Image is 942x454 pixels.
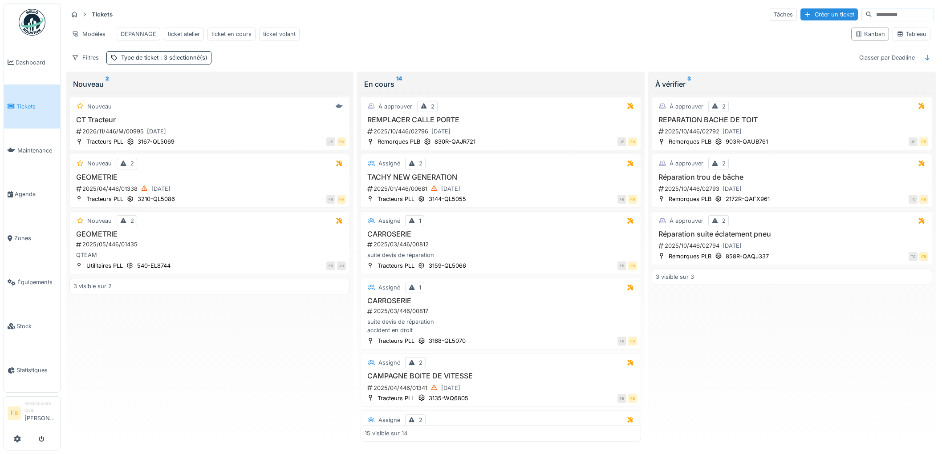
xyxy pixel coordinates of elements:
[429,261,466,270] div: 3159-QL5066
[658,240,928,251] div: 2025/10/446/02794
[365,317,637,334] div: suite devis de réparation accident en droit
[158,54,207,61] span: : 3 sélectionné(s)
[919,195,928,204] div: FB
[75,240,346,249] div: 2025/05/446/01435
[909,252,918,261] div: TC
[168,30,200,38] div: ticket atelier
[4,84,60,129] a: Tickets
[365,297,637,305] h3: CARROSERIE
[4,348,60,392] a: Statistiques
[366,183,637,194] div: 2025/01/446/00681
[687,79,691,89] sup: 3
[919,137,928,146] div: FB
[326,195,335,204] div: FB
[87,159,112,168] div: Nouveau
[366,382,637,394] div: 2025/04/446/01341
[121,30,156,38] div: DEPANNAGE
[326,261,335,270] div: FB
[366,126,637,137] div: 2025/10/446/02796
[4,260,60,304] a: Équipements
[378,358,400,367] div: Assigné
[628,261,637,270] div: FB
[726,137,768,146] div: 903R-QAUB761
[655,79,929,89] div: À vérifier
[106,79,109,89] sup: 2
[441,384,460,392] div: [DATE]
[73,116,346,124] h3: CT Tracteur
[441,185,460,193] div: [DATE]
[365,429,407,437] div: 15 visible sur 14
[378,159,400,168] div: Assigné
[17,146,57,155] span: Maintenance
[722,102,726,111] div: 2
[378,137,420,146] div: Remorques PLB
[617,261,626,270] div: FB
[909,137,918,146] div: JP
[73,282,112,290] div: 3 visible sur 2
[378,195,414,203] div: Tracteurs PLL
[337,137,346,146] div: FB
[86,261,123,270] div: Utilitaires PLL
[419,416,422,424] div: 2
[365,173,637,181] h3: TACHY NEW GENERATION
[75,126,346,137] div: 2026/11/446/M/00995
[669,137,711,146] div: Remorques PLB
[86,137,123,146] div: Tracteurs PLL
[628,394,637,403] div: FB
[723,185,742,193] div: [DATE]
[211,30,252,38] div: ticket en cours
[16,322,57,330] span: Stock
[24,400,57,414] div: Gestionnaire local
[366,307,637,315] div: 2025/03/446/00817
[68,51,103,64] div: Filtres
[723,127,742,136] div: [DATE]
[378,416,400,424] div: Assigné
[24,400,57,426] li: [PERSON_NAME]
[73,173,346,181] h3: GEOMETRIE
[337,261,346,270] div: JH
[658,126,928,137] div: 2025/10/446/02792
[16,102,57,111] span: Tickets
[4,40,60,84] a: Dashboard
[419,217,421,225] div: 1
[8,400,57,428] a: FB Gestionnaire local[PERSON_NAME]
[378,283,400,292] div: Assigné
[8,406,21,420] li: FB
[656,230,928,238] h3: Réparation suite éclatement pneu
[419,283,421,292] div: 1
[138,195,175,203] div: 3210-QL5086
[365,372,637,380] h3: CAMPAGNE BOITE DE VITESSE
[617,195,626,204] div: FB
[4,217,60,261] a: Zones
[365,230,637,238] h3: CARROSERIE
[396,79,402,89] sup: 14
[722,217,726,225] div: 2
[658,183,928,194] div: 2025/10/446/02793
[628,337,637,346] div: FB
[431,127,451,136] div: [DATE]
[656,116,928,124] h3: REPARATION BACHE DE TOIT
[365,116,637,124] h3: REMPLACER CALLE PORTE
[617,337,626,346] div: FB
[429,337,466,345] div: 3168-QL5070
[87,217,112,225] div: Nouveau
[726,195,770,203] div: 2172R-QAFX961
[4,173,60,217] a: Agenda
[378,102,412,111] div: À approuver
[19,9,45,36] img: Badge_color-CXgf-gQk.svg
[16,366,57,374] span: Statistiques
[656,273,694,281] div: 3 visible sur 3
[431,102,434,111] div: 2
[855,51,919,64] div: Classer par Deadline
[670,102,703,111] div: À approuver
[16,58,57,67] span: Dashboard
[669,252,711,261] div: Remorques PLB
[4,129,60,173] a: Maintenance
[4,304,60,348] a: Stock
[419,159,422,168] div: 2
[365,251,637,259] div: suite devis de réparation
[909,195,918,204] div: TC
[670,159,703,168] div: À approuver
[628,195,637,204] div: FB
[897,30,926,38] div: Tableau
